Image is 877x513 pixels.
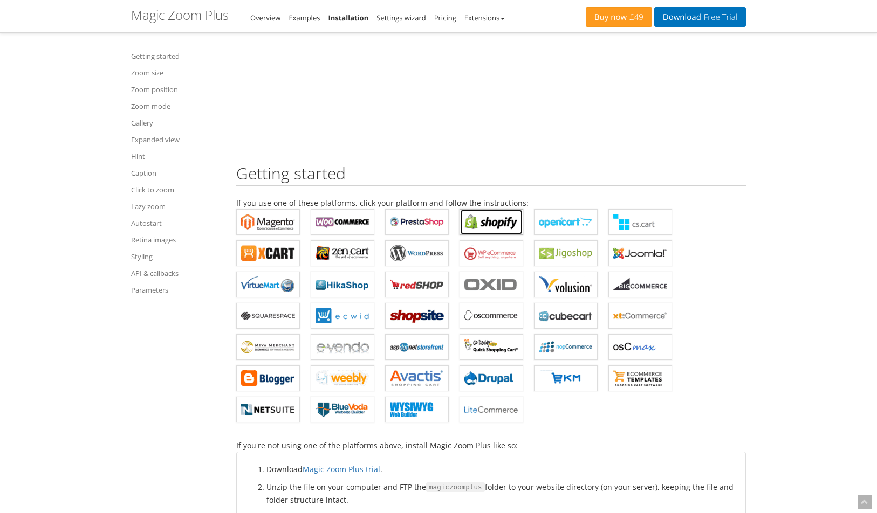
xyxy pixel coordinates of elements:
[236,272,300,297] a: Magic Zoom Plus for VirtueMart
[328,13,368,23] a: Installation
[236,334,300,360] a: Magic Zoom Plus for Miva Merchant
[627,13,643,22] span: £49
[303,464,380,474] a: Magic Zoom Plus trial
[316,308,369,324] b: Magic Zoom Plus for ECWID
[241,308,295,324] b: Magic Zoom Plus for Squarespace
[390,370,444,386] b: Magic Zoom Plus for Avactis
[385,209,449,235] a: Magic Zoom Plus for PrestaShop
[613,339,667,355] b: Magic Zoom Plus for osCMax
[608,303,672,329] a: Magic Zoom Plus for xt:Commerce
[131,150,223,163] a: Hint
[539,245,593,261] b: Magic Zoom Plus for Jigoshop
[464,13,505,23] a: Extensions
[539,370,593,386] b: Magic Zoom Plus for EKM
[426,482,485,492] code: magiczoomplus
[131,283,223,296] a: Parameters
[390,245,444,261] b: Magic Zoom Plus for WordPress
[613,276,667,293] b: Magic Zoom Plus for Bigcommerce
[534,209,598,235] a: Magic Zoom Plus for OpenCart
[131,167,223,179] a: Caption
[250,13,280,23] a: Overview
[376,13,426,23] a: Settings wizard
[316,276,369,293] b: Magic Zoom Plus for HikaShop
[311,240,374,266] a: Magic Zoom Plus for Zen Cart
[241,339,295,355] b: Magic Zoom Plus for Miva Merchant
[311,272,374,297] a: Magic Zoom Plus for HikaShop
[266,463,737,475] li: Download .
[311,303,374,329] a: Magic Zoom Plus for ECWID
[539,339,593,355] b: Magic Zoom Plus for nopCommerce
[131,183,223,196] a: Click to zoom
[464,339,518,355] b: Magic Zoom Plus for GoDaddy Shopping Cart
[289,13,320,23] a: Examples
[608,334,672,360] a: Magic Zoom Plus for osCMax
[460,209,523,235] a: Magic Zoom Plus for Shopify
[241,245,295,261] b: Magic Zoom Plus for X-Cart
[464,401,518,418] b: Magic Zoom Plus for LiteCommerce
[131,83,223,96] a: Zoom position
[385,397,449,422] a: Magic Zoom Plus for WYSIWYG
[613,370,667,386] b: Magic Zoom Plus for ecommerce Templates
[236,240,300,266] a: Magic Zoom Plus for X-Cart
[316,214,369,230] b: Magic Zoom Plus for WooCommerce
[464,245,518,261] b: Magic Zoom Plus for WP e-Commerce
[390,276,444,293] b: Magic Zoom Plus for redSHOP
[385,303,449,329] a: Magic Zoom Plus for ShopSite
[236,397,300,422] a: Magic Zoom Plus for NetSuite
[534,334,598,360] a: Magic Zoom Plus for nopCommerce
[385,365,449,391] a: Magic Zoom Plus for Avactis
[131,217,223,230] a: Autostart
[534,365,598,391] a: Magic Zoom Plus for EKM
[390,401,444,418] b: Magic Zoom Plus for WYSIWYG
[311,397,374,422] a: Magic Zoom Plus for BlueVoda
[241,276,295,293] b: Magic Zoom Plus for VirtueMart
[311,334,374,360] a: Magic Zoom Plus for e-vendo
[131,8,229,22] h1: Magic Zoom Plus
[613,214,667,230] b: Magic Zoom Plus for CS-Cart
[385,334,449,360] a: Magic Zoom Plus for AspDotNetStorefront
[266,481,737,506] li: Unzip the file on your computer and FTP the folder to your website directory (on your server), ke...
[131,233,223,246] a: Retina images
[464,308,518,324] b: Magic Zoom Plus for osCommerce
[460,365,523,391] a: Magic Zoom Plus for Drupal
[464,214,518,230] b: Magic Zoom Plus for Shopify
[236,365,300,391] a: Magic Zoom Plus for Blogger
[701,13,737,22] span: Free Trial
[464,370,518,386] b: Magic Zoom Plus for Drupal
[390,339,444,355] b: Magic Zoom Plus for AspDotNetStorefront
[460,240,523,266] a: Magic Zoom Plus for WP e-Commerce
[316,339,369,355] b: Magic Zoom Plus for e-vendo
[539,308,593,324] b: Magic Zoom Plus for CubeCart
[236,164,746,186] h2: Getting started
[613,245,667,261] b: Magic Zoom Plus for Joomla
[460,397,523,422] a: Magic Zoom Plus for LiteCommerce
[586,7,652,27] a: Buy now£49
[236,209,300,235] a: Magic Zoom Plus for Magento
[131,100,223,113] a: Zoom mode
[241,214,295,230] b: Magic Zoom Plus for Magento
[539,276,593,293] b: Magic Zoom Plus for Volusion
[131,200,223,213] a: Lazy zoom
[608,209,672,235] a: Magic Zoom Plus for CS-Cart
[460,272,523,297] a: Magic Zoom Plus for OXID
[613,308,667,324] b: Magic Zoom Plus for xt:Commerce
[390,308,444,324] b: Magic Zoom Plus for ShopSite
[131,133,223,146] a: Expanded view
[316,370,369,386] b: Magic Zoom Plus for Weebly
[539,214,593,230] b: Magic Zoom Plus for OpenCart
[241,370,295,386] b: Magic Zoom Plus for Blogger
[534,272,598,297] a: Magic Zoom Plus for Volusion
[316,245,369,261] b: Magic Zoom Plus for Zen Cart
[460,334,523,360] a: Magic Zoom Plus for GoDaddy Shopping Cart
[131,250,223,263] a: Styling
[131,50,223,63] a: Getting started
[241,401,295,418] b: Magic Zoom Plus for NetSuite
[131,116,223,129] a: Gallery
[434,13,456,23] a: Pricing
[131,66,223,79] a: Zoom size
[608,240,672,266] a: Magic Zoom Plus for Joomla
[385,240,449,266] a: Magic Zoom Plus for WordPress
[390,214,444,230] b: Magic Zoom Plus for PrestaShop
[608,272,672,297] a: Magic Zoom Plus for Bigcommerce
[464,276,518,293] b: Magic Zoom Plus for OXID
